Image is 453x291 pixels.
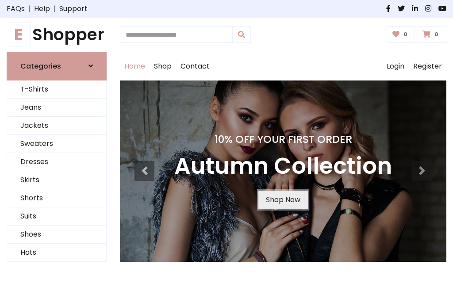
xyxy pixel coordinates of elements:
[150,52,176,80] a: Shop
[7,80,106,99] a: T-Shirts
[34,4,50,14] a: Help
[7,23,31,46] span: E
[7,52,107,80] a: Categories
[409,52,446,80] a: Register
[417,26,446,43] a: 0
[174,133,392,145] h4: 10% Off Your First Order
[25,4,34,14] span: |
[432,31,441,38] span: 0
[59,4,88,14] a: Support
[7,171,106,189] a: Skirts
[7,25,107,45] h1: Shopper
[7,244,106,262] a: Hats
[7,117,106,135] a: Jackets
[174,153,392,180] h3: Autumn Collection
[382,52,409,80] a: Login
[387,26,415,43] a: 0
[401,31,410,38] span: 0
[176,52,214,80] a: Contact
[7,99,106,117] a: Jeans
[7,25,107,45] a: EShopper
[258,191,308,209] a: Shop Now
[20,62,61,70] h6: Categories
[7,226,106,244] a: Shoes
[7,207,106,226] a: Suits
[120,52,150,80] a: Home
[50,4,59,14] span: |
[7,135,106,153] a: Sweaters
[7,4,25,14] a: FAQs
[7,153,106,171] a: Dresses
[7,189,106,207] a: Shorts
